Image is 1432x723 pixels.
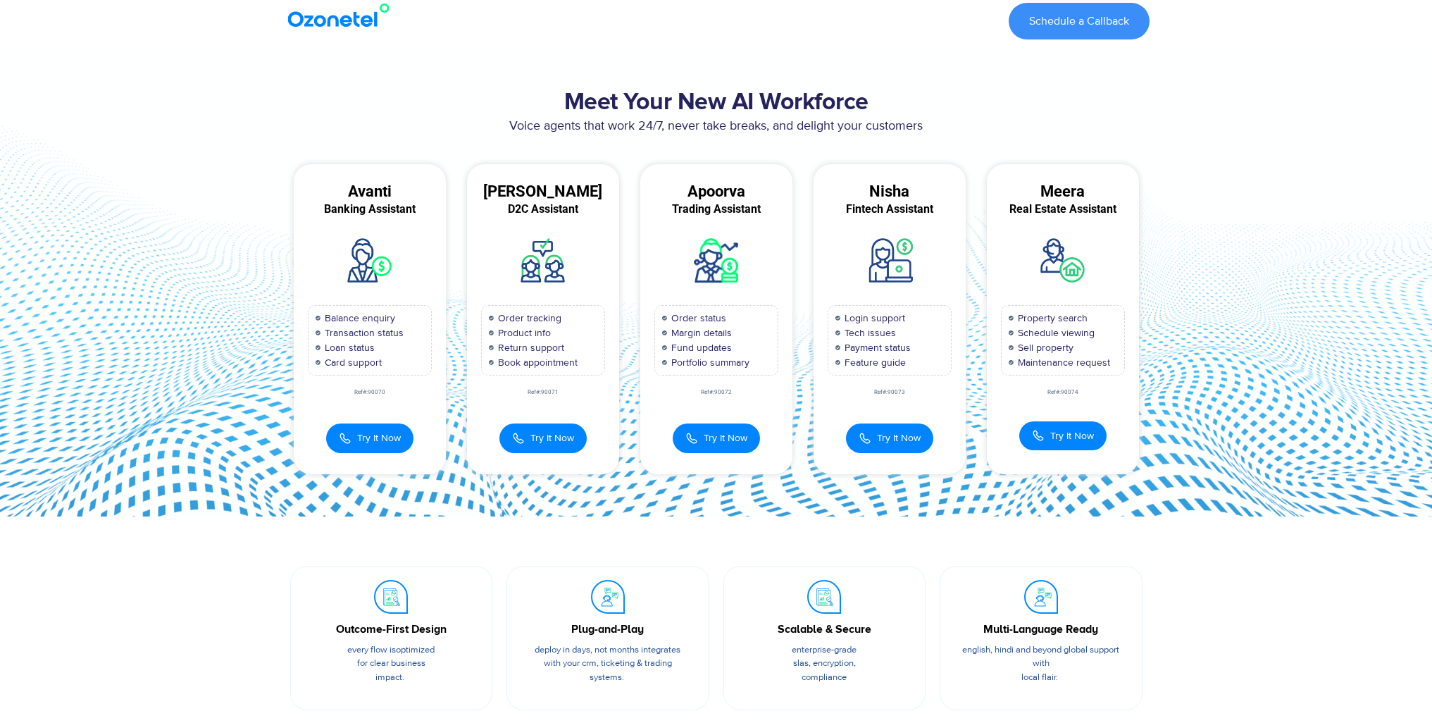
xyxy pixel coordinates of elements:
[357,431,401,445] span: Try It Now
[294,203,446,216] div: Banking Assistant
[987,390,1139,395] div: Ref#:90074
[321,340,375,355] span: Loan status
[1014,340,1073,355] span: Sell property
[326,424,413,453] button: Try It Now
[321,326,404,340] span: Transaction status
[494,340,564,355] span: Return support
[668,326,732,340] span: Margin details
[339,431,351,446] img: Call Icon
[494,326,551,340] span: Product info
[640,203,792,216] div: Trading Assistant
[347,644,396,655] span: Every flow is
[1014,311,1088,326] span: Property search
[1019,421,1107,450] button: Try It Now
[1014,355,1110,370] span: Maintenance request
[793,657,856,683] span: SLAs, encryption, compliance
[668,311,726,326] span: Order status
[704,431,747,445] span: Try It Now
[814,185,966,198] div: Nisha
[321,355,382,370] span: Card support
[877,431,921,445] span: Try It Now
[294,390,446,395] div: Ref#:90070
[1032,429,1045,442] img: Call Icon
[841,340,911,355] span: Payment status
[312,621,471,638] div: Outcome-First Design
[841,311,905,326] span: Login support
[1009,3,1150,39] a: Schedule a Callback
[987,185,1139,198] div: Meera
[673,424,760,453] button: Try It Now
[745,621,904,638] div: Scalable & Secure
[814,390,966,395] div: Ref#:90073
[841,355,906,370] span: Feature guide
[640,185,792,198] div: Apoorva
[283,117,1150,136] p: Voice agents that work 24/7, never take breaks, and delight your customers
[859,431,871,446] img: Call Icon
[467,185,619,198] div: [PERSON_NAME]
[987,203,1139,216] div: Real Estate Assistant
[1029,16,1129,27] span: Schedule a Callback
[294,185,446,198] div: Avanti
[283,89,1150,117] h2: Meet Your New AI Workforce
[494,355,578,370] span: Book appointment
[530,431,574,445] span: Try It Now
[494,311,561,326] span: Order tracking
[814,203,966,216] div: Fintech Assistant
[846,424,933,453] button: Try It Now
[528,621,687,638] div: Plug-and-Play
[668,355,749,370] span: Portfolio summary
[357,657,425,683] span: for clear business impact.
[668,340,732,355] span: Fund updates
[396,644,435,655] span: optimized
[961,621,1121,638] div: Multi-Language Ready
[467,390,619,395] div: Ref#:90071
[685,431,698,446] img: Call Icon
[467,203,619,216] div: D2C Assistant
[841,326,896,340] span: Tech issues
[640,390,792,395] div: Ref#:90072
[1014,326,1095,340] span: Schedule viewing
[535,644,680,683] span: Deploy in days, not months integrates with your CRM, ticketing & trading systems.
[962,644,1119,683] span: English, Hindi and beyond global support with local flair.
[792,644,857,655] span: Enterprise-grade
[499,424,587,453] button: Try It Now
[1050,428,1094,443] span: Try It Now
[512,431,525,446] img: Call Icon
[321,311,395,326] span: Balance enquiry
